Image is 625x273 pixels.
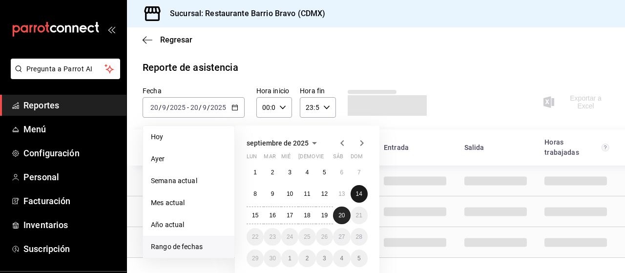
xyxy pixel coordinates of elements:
button: 4 de septiembre de 2025 [298,164,315,181]
div: Cell [537,200,615,223]
abbr: 14 de septiembre de 2025 [356,190,362,197]
span: / [207,104,210,111]
button: 4 de octubre de 2025 [333,250,350,267]
div: Head [127,129,625,166]
button: 19 de septiembre de 2025 [316,207,333,224]
span: Año actual [151,220,227,230]
abbr: 12 de septiembre de 2025 [321,190,328,197]
abbr: lunes [247,153,257,164]
div: Cell [135,169,213,192]
abbr: 21 de septiembre de 2025 [356,212,362,219]
button: 25 de septiembre de 2025 [298,228,315,246]
span: septiembre de 2025 [247,139,309,147]
abbr: 15 de septiembre de 2025 [252,212,258,219]
button: open_drawer_menu [107,25,115,33]
span: Menú [23,123,119,136]
button: 15 de septiembre de 2025 [247,207,264,224]
span: Semana actual [151,176,227,186]
abbr: 30 de septiembre de 2025 [269,255,275,262]
button: 28 de septiembre de 2025 [351,228,368,246]
div: Cell [376,231,454,253]
svg: El total de horas trabajadas por usuario es el resultado de la suma redondeada del registro de ho... [602,144,609,151]
abbr: 2 de septiembre de 2025 [271,169,274,176]
abbr: 17 de septiembre de 2025 [287,212,293,219]
input: -- [202,104,207,111]
button: 16 de septiembre de 2025 [264,207,281,224]
abbr: 16 de septiembre de 2025 [269,212,275,219]
button: 8 de septiembre de 2025 [247,185,264,203]
label: Hora inicio [256,87,292,94]
button: 21 de septiembre de 2025 [351,207,368,224]
div: Cell [135,231,213,253]
label: Hora fin [300,87,335,94]
abbr: 26 de septiembre de 2025 [321,233,328,240]
button: 6 de septiembre de 2025 [333,164,350,181]
button: 1 de octubre de 2025 [281,250,298,267]
span: Personal [23,170,119,184]
abbr: 18 de septiembre de 2025 [304,212,310,219]
button: 5 de octubre de 2025 [351,250,368,267]
abbr: viernes [316,153,324,164]
abbr: domingo [351,153,363,164]
div: Cell [537,169,615,192]
abbr: 11 de septiembre de 2025 [304,190,310,197]
div: Cell [457,231,535,253]
button: 14 de septiembre de 2025 [351,185,368,203]
button: 23 de septiembre de 2025 [264,228,281,246]
button: 2 de septiembre de 2025 [264,164,281,181]
span: / [159,104,162,111]
div: Cell [376,169,454,192]
span: Rango de fechas [151,242,227,252]
div: Container [127,129,625,258]
button: 24 de septiembre de 2025 [281,228,298,246]
abbr: 9 de septiembre de 2025 [271,190,274,197]
span: Mes actual [151,198,227,208]
div: Cell [457,200,535,223]
abbr: 29 de septiembre de 2025 [252,255,258,262]
button: 30 de septiembre de 2025 [264,250,281,267]
abbr: 4 de octubre de 2025 [340,255,343,262]
input: ---- [210,104,227,111]
button: 20 de septiembre de 2025 [333,207,350,224]
button: 2 de octubre de 2025 [298,250,315,267]
label: Fecha [143,87,245,94]
button: 26 de septiembre de 2025 [316,228,333,246]
button: 1 de septiembre de 2025 [247,164,264,181]
h3: Sucursal: Restaurante Barrio Bravo (CDMX) [162,8,325,20]
div: HeadCell [457,139,537,157]
abbr: 1 de octubre de 2025 [288,255,292,262]
button: 10 de septiembre de 2025 [281,185,298,203]
abbr: 5 de octubre de 2025 [357,255,361,262]
button: 11 de septiembre de 2025 [298,185,315,203]
div: HeadCell [537,133,617,162]
abbr: 25 de septiembre de 2025 [304,233,310,240]
button: 29 de septiembre de 2025 [247,250,264,267]
span: Reportes [23,99,119,112]
div: HeadCell [135,139,295,157]
div: Cell [135,200,213,223]
div: Cell [457,169,535,192]
div: Reporte de asistencia [143,60,238,75]
span: Inventarios [23,218,119,231]
a: Pregunta a Parrot AI [7,71,120,81]
span: / [199,104,202,111]
abbr: 28 de septiembre de 2025 [356,233,362,240]
button: 13 de septiembre de 2025 [333,185,350,203]
div: Row [127,227,625,258]
span: - [187,104,189,111]
button: 3 de octubre de 2025 [316,250,333,267]
span: Hoy [151,132,227,142]
button: septiembre de 2025 [247,137,320,149]
abbr: 20 de septiembre de 2025 [338,212,345,219]
div: HeadCell [376,139,457,157]
abbr: 10 de septiembre de 2025 [287,190,293,197]
button: 3 de septiembre de 2025 [281,164,298,181]
input: -- [162,104,167,111]
abbr: 23 de septiembre de 2025 [269,233,275,240]
button: 17 de septiembre de 2025 [281,207,298,224]
input: ---- [169,104,186,111]
div: Row [127,166,625,196]
span: / [167,104,169,111]
abbr: 13 de septiembre de 2025 [338,190,345,197]
button: 7 de septiembre de 2025 [351,164,368,181]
